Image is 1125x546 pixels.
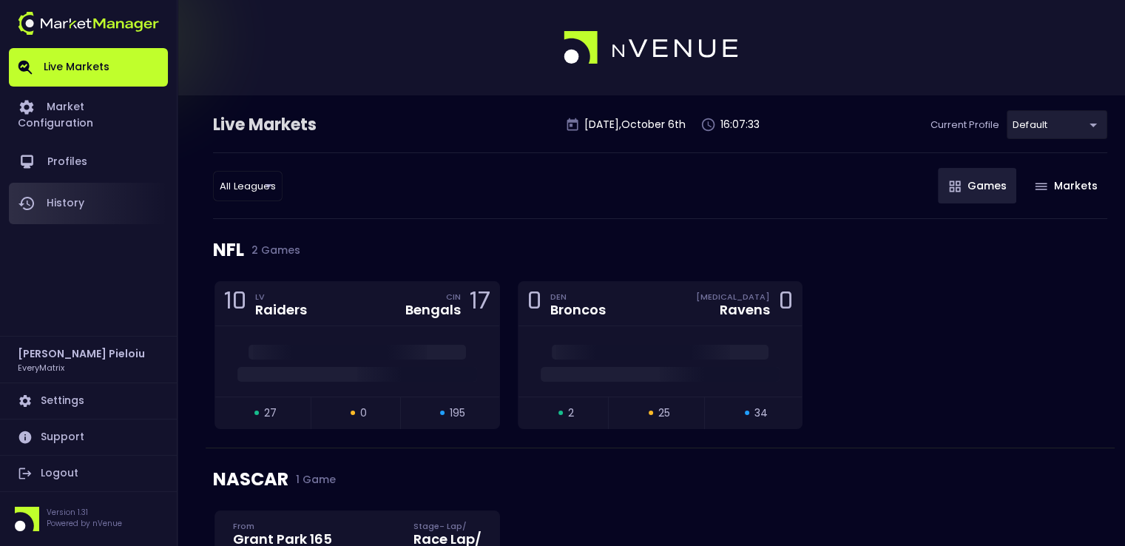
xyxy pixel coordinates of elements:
p: [DATE] , October 6 th [584,117,686,132]
div: default [1007,110,1107,139]
div: Bengals [405,303,461,317]
div: Race Lap / [413,533,482,546]
button: Games [938,168,1016,203]
span: 2 [568,405,574,421]
p: Current Profile [930,118,999,132]
div: Grant Park 165 [233,533,332,546]
img: logo [18,12,159,35]
div: Raiders [255,303,307,317]
a: Support [9,419,168,455]
img: gameIcon [1035,183,1047,190]
a: History [9,183,168,224]
div: NASCAR [213,448,1107,510]
div: NFL [213,219,1107,281]
div: Live Markets [213,113,393,137]
div: [MEDICAL_DATA] [696,291,770,303]
span: 0 [360,405,367,421]
div: 10 [224,290,246,317]
div: CIN [446,291,461,303]
span: 1 Game [288,473,336,485]
span: 25 [658,405,670,421]
div: From [233,520,332,532]
span: 34 [754,405,768,421]
a: Settings [9,383,168,419]
img: gameIcon [949,181,961,192]
div: Version 1.31Powered by nVenue [9,507,168,531]
a: Live Markets [9,48,168,87]
span: 2 Games [244,244,300,256]
button: Markets [1024,168,1107,203]
p: 16:07:33 [720,117,760,132]
div: LV [255,291,307,303]
h3: EveryMatrix [18,362,64,373]
div: 17 [470,290,490,317]
p: Powered by nVenue [47,518,122,529]
div: 0 [527,290,541,317]
h2: [PERSON_NAME] Pieloiu [18,346,145,362]
a: Logout [9,456,168,491]
span: 27 [264,405,277,421]
span: 195 [450,405,465,421]
img: logo [564,31,740,65]
a: Market Configuration [9,87,168,141]
div: default [213,171,283,201]
div: Ravens [720,303,770,317]
div: Broncos [550,303,606,317]
div: DEN [550,291,606,303]
a: Profiles [9,141,168,183]
div: 0 [779,290,793,317]
p: Version 1.31 [47,507,122,518]
div: Stage - Lap / [413,520,482,532]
